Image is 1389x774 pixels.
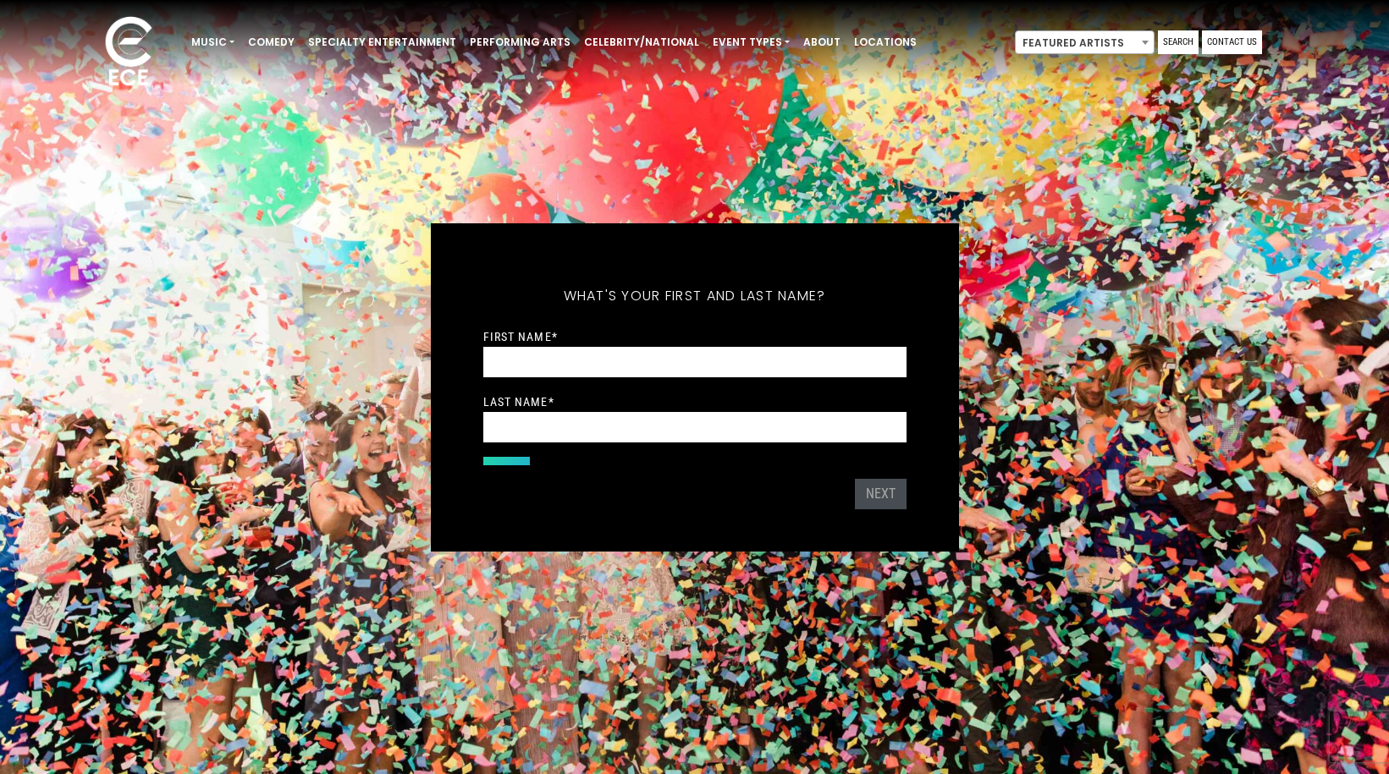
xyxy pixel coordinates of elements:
img: ece_new_logo_whitev2-1.png [86,12,171,94]
a: Locations [847,28,923,57]
h5: What's your first and last name? [483,266,907,327]
a: About [796,28,847,57]
span: Featured Artists [1016,31,1154,55]
a: Contact Us [1202,30,1262,54]
a: Specialty Entertainment [301,28,463,57]
a: Comedy [241,28,301,57]
label: First Name [483,329,558,344]
a: Search [1158,30,1199,54]
a: Celebrity/National [577,28,706,57]
span: Featured Artists [1015,30,1155,54]
a: Event Types [706,28,796,57]
label: Last Name [483,394,554,409]
a: Performing Arts [463,28,577,57]
a: Music [185,28,241,57]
